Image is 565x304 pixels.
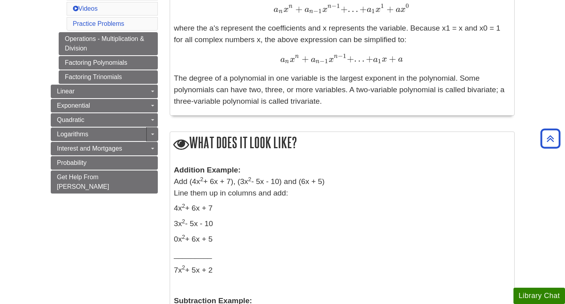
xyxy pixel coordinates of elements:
span: Get Help From [PERSON_NAME] [57,174,109,190]
span: a [396,55,403,64]
sup: 2 [182,264,185,271]
span: Logarithms [57,131,88,137]
a: Exponential [51,99,158,112]
span: − [320,57,325,65]
p: 0x + 6x + 5 [174,234,510,245]
span: n [309,8,313,15]
span: 1 [318,7,322,15]
span: n [285,58,289,65]
span: n [279,8,283,15]
span: . [356,53,360,64]
span: − [338,52,343,60]
span: . [348,4,350,14]
a: Probability [51,156,158,170]
span: . [354,53,356,64]
span: a [367,5,372,14]
span: Probability [57,159,87,166]
span: + [300,53,309,64]
span: 1 [372,7,375,15]
span: Exponential [57,102,90,109]
a: Videos [73,5,98,12]
span: a [305,5,309,14]
span: + [293,4,303,14]
button: Library Chat [513,288,565,304]
a: Linear [51,85,158,98]
span: − [331,2,337,10]
span: . [360,53,364,64]
a: Practice Problems [73,20,124,27]
span: x [322,5,328,14]
span: x [329,55,334,64]
a: Back to Top [538,133,563,144]
sup: 2 [200,176,203,182]
span: x [375,5,381,14]
p: 7x + 5x + 2 [174,265,510,276]
h2: What does it look like? [170,132,514,155]
span: n [295,53,299,60]
span: + [385,4,394,14]
span: 1 [381,2,384,10]
span: + [387,53,396,64]
span: − [313,7,318,15]
span: x [283,5,289,14]
span: 1 [378,57,381,65]
sup: 2 [182,218,185,225]
span: Quadratic [57,116,84,123]
sup: 2 [248,176,251,182]
span: 1 [337,2,340,10]
span: x [382,55,387,64]
span: n [316,58,320,65]
a: Factoring Trinomials [59,70,158,84]
span: a [274,5,278,14]
span: a [280,55,285,64]
p: Add (4x + 6x + 7), (3x - 5x - 10) and (6x + 5) Line them up in columns and add: [174,165,510,199]
span: + [364,53,373,64]
span: Linear [57,88,75,95]
a: Get Help From [PERSON_NAME] [51,170,158,194]
p: 3x - 5x - 10 [174,218,510,230]
span: 0 [406,2,409,10]
a: Interest and Mortgages [51,142,158,155]
a: Operations - Multiplication & Division [59,32,158,55]
p: 4x + 6x + 7 [174,203,510,214]
p: _________ [174,249,510,261]
span: a [311,55,316,64]
span: . [350,4,354,14]
span: 1 [325,57,328,65]
span: n [289,3,293,10]
span: 1 [343,52,346,60]
sup: 2 [182,234,185,240]
a: Factoring Polynomials [59,56,158,70]
span: x [290,55,295,64]
span: + [347,53,354,64]
span: + [341,4,348,14]
span: . [354,4,358,14]
a: Logarithms [51,128,158,141]
span: n [328,3,331,10]
span: x [400,5,406,14]
span: a [394,5,400,14]
sup: 2 [182,203,185,209]
a: Quadratic [51,113,158,127]
span: a [373,55,378,64]
strong: Addition Example: [174,166,241,174]
span: n [334,53,338,60]
span: Interest and Mortgages [57,145,123,152]
span: + [358,4,367,14]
